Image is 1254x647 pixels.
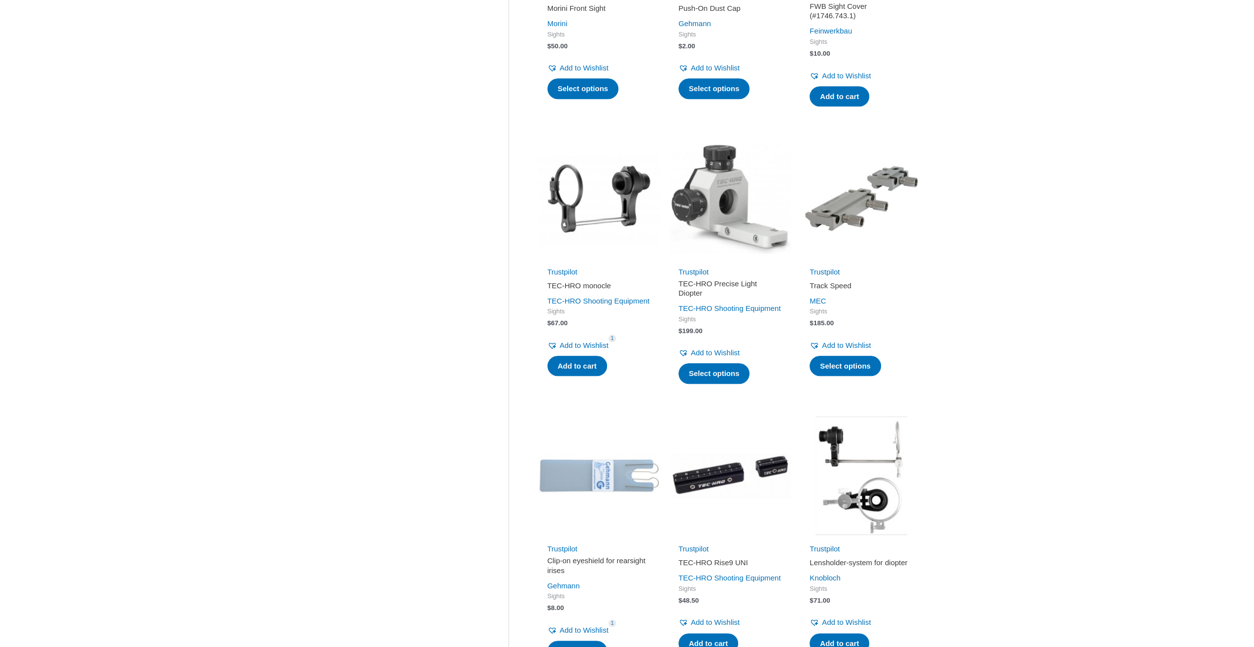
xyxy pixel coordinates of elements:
[547,623,609,637] a: Add to Wishlist
[678,268,709,276] a: Trustpilot
[810,319,813,327] span: $
[547,42,568,50] bdi: 50.00
[547,3,651,13] h2: Morini Front Sight
[810,597,813,604] span: $
[810,86,869,107] a: Add to cart: “FWB Sight Cover (#1746.743.1)”
[810,574,841,582] a: Knobloch
[547,42,551,50] span: $
[678,597,682,604] span: $
[678,558,782,568] h2: TEC-HRO Rise9 UNI
[691,64,740,72] span: Add to Wishlist
[678,597,699,604] bdi: 48.50
[678,558,782,571] a: TEC-HRO Rise9 UNI
[810,558,913,568] h2: Lensholder-system for diopter
[547,556,651,579] a: Clip-on eyeshield for rearsight irises
[678,19,711,28] a: Gehmann
[560,64,609,72] span: Add to Wishlist
[547,592,651,601] span: Sights
[810,27,852,35] a: Feinwerkbau
[678,346,740,360] a: Add to Wishlist
[810,615,871,629] a: Add to Wishlist
[810,268,840,276] a: Trustpilot
[678,615,740,629] a: Add to Wishlist
[560,341,609,349] span: Add to Wishlist
[810,356,881,376] a: Select options for “Track Speed”
[547,604,551,612] span: $
[547,281,651,294] a: TEC-HRO monocle
[810,69,871,83] a: Add to Wishlist
[547,78,619,99] a: Select options for “Morini Front Sight”
[678,574,781,582] a: TEC-HRO Shooting Equipment
[539,137,660,259] img: TEC-HRO monocle
[691,348,740,357] span: Add to Wishlist
[678,42,682,50] span: $
[810,1,913,25] a: FWB Sight Cover (#1746.743.1)
[678,363,750,384] a: Select options for “TEC-HRO Precise Light Diopter”
[678,279,782,302] a: TEC-HRO Precise Light Diopter
[547,297,650,305] a: TEC-HRO Shooting Equipment
[547,545,577,553] a: Trustpilot
[810,281,913,294] a: Track Speed
[547,556,651,575] h2: Clip-on eyeshield for rearsight irises
[810,558,913,571] a: Lensholder-system for diopter
[547,307,651,316] span: Sights
[678,545,709,553] a: Trustpilot
[810,319,834,327] bdi: 185.00
[801,415,922,536] img: Lensholder-system for diopter
[810,50,830,57] bdi: 10.00
[678,61,740,75] a: Add to Wishlist
[547,281,651,291] h2: TEC-HRO monocle
[609,619,616,627] span: 1
[691,618,740,626] span: Add to Wishlist
[822,71,871,80] span: Add to Wishlist
[810,297,826,305] a: MEC
[609,335,616,342] span: 1
[547,268,577,276] a: Trustpilot
[810,585,913,593] span: Sights
[678,279,782,298] h2: TEC-HRO Precise Light Diopter
[670,415,791,536] img: TEC-HRO Rise9 UNI
[678,585,782,593] span: Sights
[678,327,682,335] span: $
[547,61,609,75] a: Add to Wishlist
[678,31,782,39] span: Sights
[810,281,913,291] h2: Track Speed
[822,618,871,626] span: Add to Wishlist
[547,19,568,28] a: Morini
[678,327,703,335] bdi: 199.00
[810,597,830,604] bdi: 71.00
[670,137,791,259] img: TEC-HRO Precise Light Diopter
[678,315,782,324] span: Sights
[547,581,580,590] a: Gehmann
[547,319,551,327] span: $
[560,626,609,634] span: Add to Wishlist
[810,50,813,57] span: $
[547,356,607,376] a: Add to cart: “TEC-HRO monocle”
[547,604,564,612] bdi: 8.00
[801,137,922,259] img: Track Speed
[810,545,840,553] a: Trustpilot
[678,304,781,312] a: TEC-HRO Shooting Equipment
[810,339,871,352] a: Add to Wishlist
[678,78,750,99] a: Select options for “Push-On Dust Cap”
[539,415,660,536] img: Clip-on eyeshield for rearsight irises
[547,339,609,352] a: Add to Wishlist
[810,1,913,21] h2: FWB Sight Cover (#1746.743.1)
[547,3,651,17] a: Morini Front Sight
[822,341,871,349] span: Add to Wishlist
[678,3,782,13] h2: Push-On Dust Cap
[678,42,695,50] bdi: 2.00
[678,3,782,17] a: Push-On Dust Cap
[810,38,913,46] span: Sights
[547,31,651,39] span: Sights
[547,319,568,327] bdi: 67.00
[810,307,913,316] span: Sights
